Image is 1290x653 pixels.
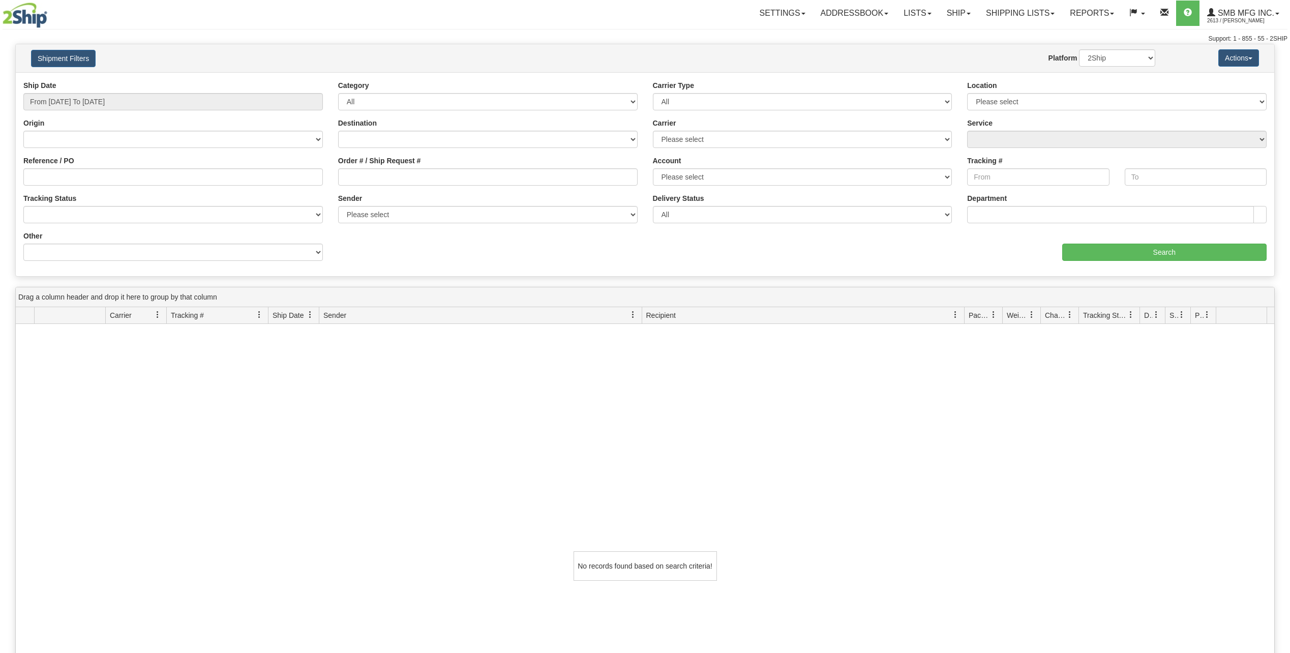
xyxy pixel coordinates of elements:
input: To [1125,168,1267,186]
span: Recipient [646,310,676,320]
label: Tracking # [967,156,1002,166]
a: Lists [896,1,939,26]
label: Tracking Status [23,193,76,203]
a: Shipment Issues filter column settings [1173,306,1190,323]
label: Order # / Ship Request # [338,156,421,166]
a: Settings [752,1,813,26]
label: Origin [23,118,44,128]
input: From [967,168,1109,186]
div: No records found based on search criteria! [574,551,717,581]
label: Sender [338,193,362,203]
a: Carrier filter column settings [149,306,166,323]
label: Platform [1048,53,1077,63]
span: Packages [969,310,990,320]
a: Ship [939,1,978,26]
span: Shipment Issues [1169,310,1178,320]
div: Support: 1 - 855 - 55 - 2SHIP [3,35,1287,43]
span: Weight [1007,310,1028,320]
a: SMB MFG INC. 2613 / [PERSON_NAME] [1199,1,1287,26]
label: Other [23,231,42,241]
button: Shipment Filters [31,50,96,67]
a: Recipient filter column settings [947,306,964,323]
iframe: chat widget [1267,275,1289,378]
span: 2613 / [PERSON_NAME] [1207,16,1283,26]
span: Ship Date [273,310,304,320]
label: Ship Date [23,80,56,91]
a: Addressbook [813,1,896,26]
input: Search [1062,244,1267,261]
span: Sender [323,310,346,320]
a: Weight filter column settings [1023,306,1040,323]
a: Tracking Status filter column settings [1122,306,1139,323]
a: Reports [1062,1,1122,26]
label: Location [967,80,997,91]
a: Delivery Status filter column settings [1148,306,1165,323]
label: Destination [338,118,377,128]
span: Carrier [110,310,132,320]
img: logo2613.jpg [3,3,47,28]
div: grid grouping header [16,287,1274,307]
label: Reference / PO [23,156,74,166]
span: SMB MFG INC. [1215,9,1274,17]
label: Delivery Status [653,193,704,203]
a: Shipping lists [978,1,1062,26]
label: Department [967,193,1007,203]
a: Packages filter column settings [985,306,1002,323]
span: Pickup Status [1195,310,1204,320]
span: Charge [1045,310,1066,320]
a: Pickup Status filter column settings [1198,306,1216,323]
label: Account [653,156,681,166]
label: Service [967,118,993,128]
label: Carrier Type [653,80,694,91]
span: Tracking # [171,310,204,320]
button: Actions [1218,49,1259,67]
span: Delivery Status [1144,310,1153,320]
a: Ship Date filter column settings [302,306,319,323]
label: Carrier [653,118,676,128]
a: Tracking # filter column settings [251,306,268,323]
a: Sender filter column settings [624,306,642,323]
span: Tracking Status [1083,310,1127,320]
label: Category [338,80,369,91]
a: Charge filter column settings [1061,306,1078,323]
